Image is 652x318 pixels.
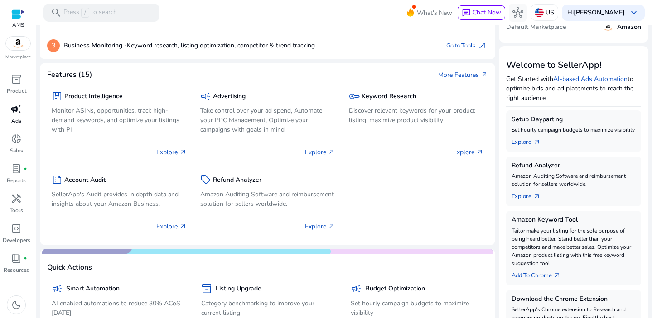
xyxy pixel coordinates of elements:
p: Explore [305,222,335,231]
p: Reports [7,176,26,185]
a: More Featuresarrow_outward [438,70,488,80]
h5: Amazon [617,24,641,31]
p: Set hourly campaign budgets to maximize visibility [512,126,636,134]
h5: Product Intelligence [64,93,123,100]
h3: Welcome to SellerApp! [506,60,641,71]
span: Chat Now [473,8,501,17]
p: Explore [453,147,483,157]
p: Tools [10,206,23,214]
h5: Advertising [213,93,246,100]
a: AI-based Ads Automation [553,75,628,83]
h5: Keyword Research [362,93,416,100]
span: key [349,91,360,102]
span: summarize [52,174,63,185]
span: donut_small [11,133,22,144]
button: hub [509,4,527,22]
span: arrow_outward [179,223,187,230]
h5: Refund Analyzer [512,162,636,170]
p: AMS [11,21,25,29]
p: Press to search [63,8,117,18]
h5: Listing Upgrade [216,285,261,293]
span: lab_profile [11,163,22,174]
span: dark_mode [11,299,22,310]
span: handyman [11,193,22,204]
span: campaign [52,283,63,294]
p: US [546,5,554,20]
span: campaign [11,104,22,114]
a: Add To Chrome [512,267,568,280]
span: campaign [351,283,362,294]
b: [PERSON_NAME] [574,8,625,17]
p: Sales [10,147,23,155]
p: Explore [156,147,187,157]
span: fiber_manual_record [24,167,27,171]
p: Explore [156,222,187,231]
span: arrow_outward [476,148,483,156]
p: Amazon Auditing Software and reimbursement solution for sellers worldwide. [200,190,335,209]
span: What's New [417,5,452,21]
span: sell [200,174,211,185]
b: Business Monitoring - [63,41,127,50]
h5: Budget Optimization [365,285,425,293]
span: package [52,91,63,102]
p: Category benchmarking to improve your current listing [201,299,334,318]
h5: Smart Automation [66,285,120,293]
span: / [81,8,89,18]
p: SellerApp's Audit provides in depth data and insights about your Amazon Business. [52,190,187,209]
span: arrow_outward [554,272,561,279]
span: hub [512,7,523,18]
span: arrow_outward [179,148,187,156]
h5: Default Marketplace [506,24,566,31]
span: arrow_outward [481,71,488,78]
a: Go to Toolsarrow_outward [446,39,488,52]
span: arrow_outward [328,148,335,156]
span: chat [462,9,471,18]
p: Take control over your ad spend, Automate your PPC Management, Optimize your campaigns with goals... [200,106,335,134]
span: code_blocks [11,223,22,234]
span: campaign [200,91,211,102]
h5: Amazon Keyword Tool [512,216,636,224]
span: keyboard_arrow_down [628,7,639,18]
img: us.svg [535,8,544,17]
h5: Download the Chrome Extension [512,295,636,303]
p: Amazon Auditing Software and reimbursement solution for sellers worldwide. [512,172,636,188]
span: search [51,7,62,18]
span: arrow_outward [477,40,488,51]
p: Developers [3,236,30,244]
span: fiber_manual_record [24,256,27,260]
span: book_4 [11,253,22,264]
p: Product [7,87,26,95]
p: Resources [4,266,29,274]
p: Get Started with to optimize bids and ad placements to reach the right audience [506,74,641,103]
span: inventory_2 [11,74,22,85]
h4: Features (15) [47,71,92,79]
h5: Refund Analyzer [213,176,261,184]
h5: Account Audit [64,176,106,184]
p: 3 [47,39,60,52]
p: Keyword research, listing optimization, competitor & trend tracking [63,41,315,50]
p: Tailor make your listing for the sole purpose of being heard better. Stand better than your compe... [512,227,636,267]
span: inventory_2 [201,283,212,294]
img: amazon.svg [6,37,30,50]
img: amazon.svg [603,22,613,33]
p: Set hourly campaign budgets to maximize visibility [351,299,484,318]
button: chatChat Now [458,5,505,20]
p: Marketplace [5,54,31,61]
span: arrow_outward [328,223,335,230]
p: Ads [11,117,21,125]
span: arrow_outward [533,193,541,200]
p: Discover relevant keywords for your product listing, maximize product visibility [349,106,484,125]
h4: Quick Actions [47,263,92,272]
span: arrow_outward [533,138,541,146]
p: Explore [305,147,335,157]
p: Hi [567,9,625,16]
p: AI enabled automations to reduce 30% ACoS [DATE] [52,299,185,318]
a: Explorearrow_outward [512,188,548,201]
h5: Setup Dayparting [512,116,636,123]
p: Monitor ASINs, opportunities, track high-demand keywords, and optimize your listings with PI [52,106,187,134]
a: Explorearrow_outward [512,134,548,147]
